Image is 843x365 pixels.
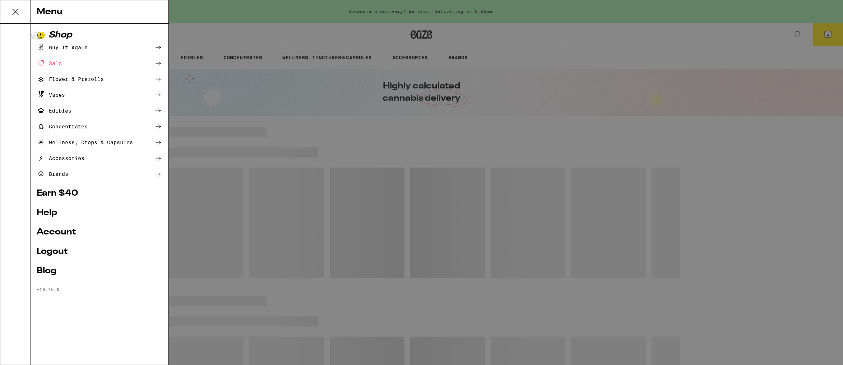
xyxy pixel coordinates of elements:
div: Concentrates [37,122,88,131]
div: Accessories [37,154,84,163]
a: Blog [37,267,163,275]
a: Shop [37,31,163,40]
div: Flower & Prerolls [37,75,104,83]
div: Vapes [37,91,65,99]
div: Wellness, Drops & Capsules [37,138,133,147]
a: Edibles [37,106,163,115]
a: Vapes [37,91,163,99]
span: v 19.46.0 [37,287,60,292]
div: Brands [37,170,68,178]
a: Account [37,228,163,237]
div: Sale [37,59,62,68]
a: Accessories [37,154,163,163]
a: Logout [37,247,163,256]
a: Buy It Again [37,43,163,52]
a: Sale [37,59,163,68]
a: Wellness, Drops & Capsules [37,138,163,147]
a: Concentrates [37,122,163,131]
a: Flower & Prerolls [37,75,163,83]
div: Edibles [37,106,71,115]
a: Earn $ 40 [37,189,163,198]
div: Menu [31,0,168,24]
a: Brands [37,170,163,178]
a: Help [37,209,163,217]
div: Buy It Again [37,43,88,52]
